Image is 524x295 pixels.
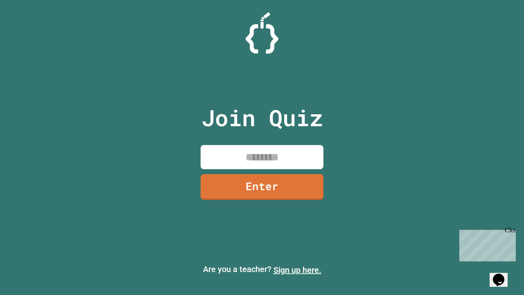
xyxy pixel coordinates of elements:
a: Enter [201,174,323,200]
p: Join Quiz [201,101,323,135]
a: Sign up here. [273,265,321,275]
p: Are you a teacher? [7,263,517,276]
iframe: chat widget [490,262,516,287]
div: Chat with us now!Close [3,3,56,52]
img: Logo.svg [246,12,278,54]
iframe: chat widget [456,227,516,261]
